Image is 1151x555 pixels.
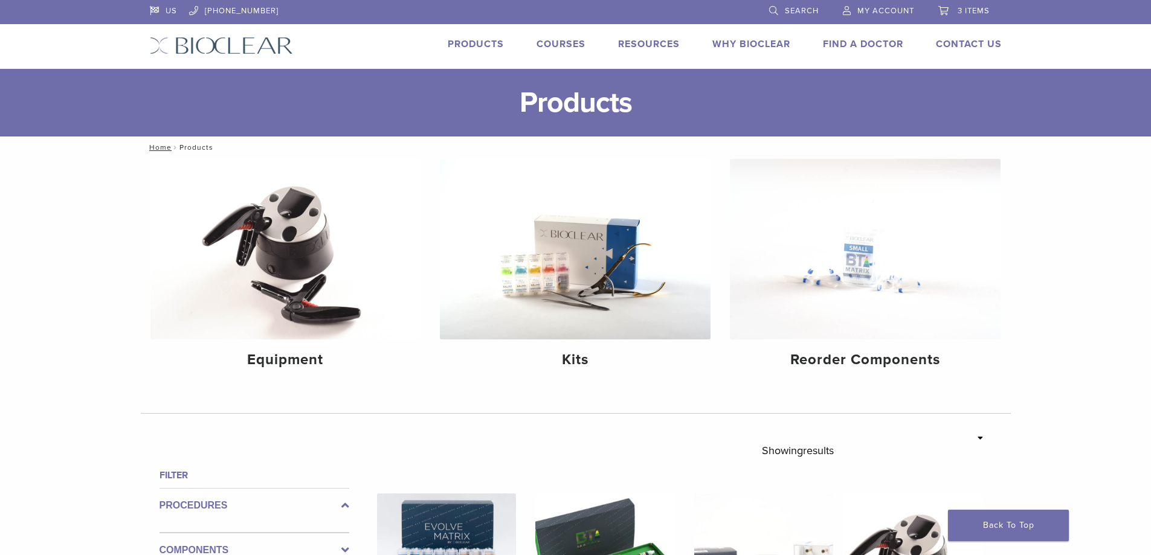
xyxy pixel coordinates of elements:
[537,38,585,50] a: Courses
[948,510,1069,541] a: Back To Top
[762,438,834,463] p: Showing results
[712,38,790,50] a: Why Bioclear
[857,6,914,16] span: My Account
[146,143,172,152] a: Home
[448,38,504,50] a: Products
[730,159,1001,339] img: Reorder Components
[141,136,1011,158] nav: Products
[785,6,819,16] span: Search
[440,159,711,379] a: Kits
[958,6,990,16] span: 3 items
[936,38,1002,50] a: Contact Us
[150,159,421,379] a: Equipment
[740,349,991,371] h4: Reorder Components
[823,38,903,50] a: Find A Doctor
[150,37,293,54] img: Bioclear
[150,159,421,339] img: Equipment
[160,349,411,371] h4: Equipment
[450,349,701,371] h4: Kits
[730,159,1001,379] a: Reorder Components
[172,144,179,150] span: /
[440,159,711,339] img: Kits
[160,468,349,483] h4: Filter
[618,38,680,50] a: Resources
[160,498,349,513] label: Procedures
